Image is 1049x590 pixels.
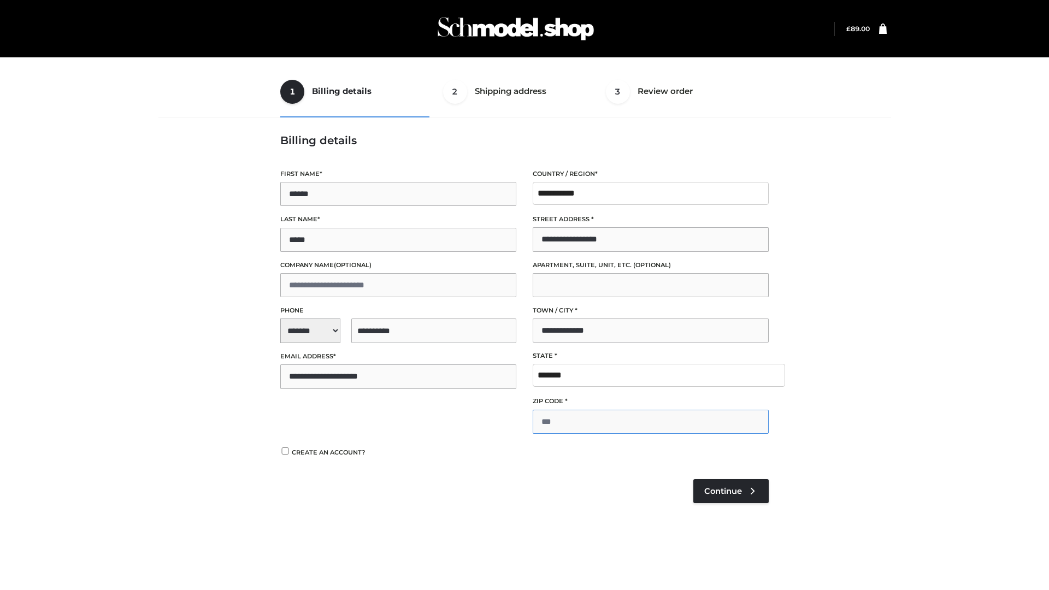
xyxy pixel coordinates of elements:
label: Apartment, suite, unit, etc. [533,260,769,270]
img: Schmodel Admin 964 [434,7,598,50]
label: First name [280,169,516,179]
span: (optional) [334,261,372,269]
label: Email address [280,351,516,362]
span: (optional) [633,261,671,269]
label: Town / City [533,305,769,316]
a: £89.00 [846,25,870,33]
label: State [533,351,769,361]
h3: Billing details [280,134,769,147]
a: Continue [693,479,769,503]
span: Continue [704,486,742,496]
span: £ [846,25,851,33]
label: Phone [280,305,516,316]
label: Company name [280,260,516,270]
input: Create an account? [280,447,290,455]
label: ZIP Code [533,396,769,406]
span: Create an account? [292,449,366,456]
label: Last name [280,214,516,225]
label: Street address [533,214,769,225]
label: Country / Region [533,169,769,179]
bdi: 89.00 [846,25,870,33]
